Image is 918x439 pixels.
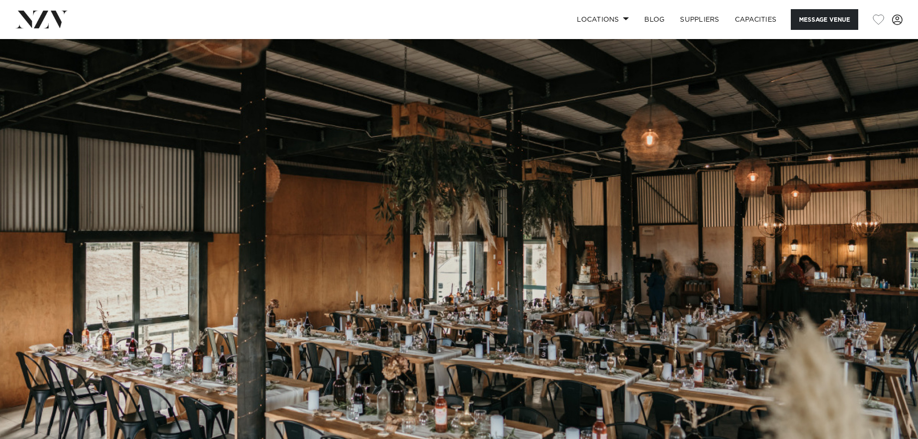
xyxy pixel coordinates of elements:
button: Message Venue [791,9,858,30]
a: Locations [569,9,637,30]
a: BLOG [637,9,672,30]
a: Capacities [727,9,785,30]
img: nzv-logo.png [15,11,68,28]
a: SUPPLIERS [672,9,727,30]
